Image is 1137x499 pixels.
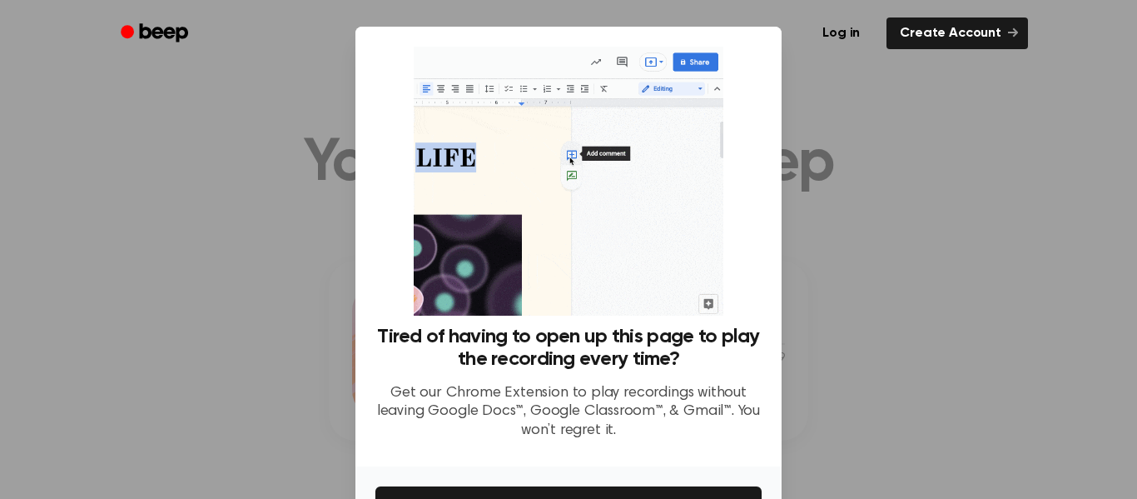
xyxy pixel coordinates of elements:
a: Create Account [886,17,1028,49]
img: Beep extension in action [414,47,722,316]
a: Log in [806,14,876,52]
h3: Tired of having to open up this page to play the recording every time? [375,326,762,371]
a: Beep [109,17,203,50]
p: Get our Chrome Extension to play recordings without leaving Google Docs™, Google Classroom™, & Gm... [375,384,762,441]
